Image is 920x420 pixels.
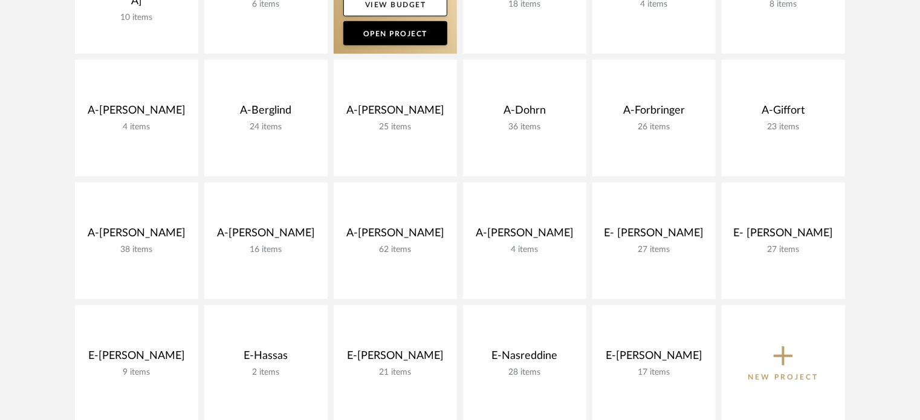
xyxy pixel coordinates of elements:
[731,104,835,122] div: A-Giffort
[473,349,577,367] div: E-Nasreddine
[85,245,189,255] div: 38 items
[602,104,706,122] div: A-Forbringer
[748,371,819,383] p: New Project
[85,367,189,378] div: 9 items
[473,227,577,245] div: A-[PERSON_NAME]
[343,104,447,122] div: A-[PERSON_NAME]
[85,104,189,122] div: A-[PERSON_NAME]
[473,245,577,255] div: 4 items
[473,367,577,378] div: 28 items
[214,367,318,378] div: 2 items
[214,104,318,122] div: A-Berglind
[731,227,835,245] div: E- [PERSON_NAME]
[214,349,318,367] div: E-Hassas
[343,122,447,132] div: 25 items
[214,227,318,245] div: A-[PERSON_NAME]
[602,122,706,132] div: 26 items
[85,349,189,367] div: E-[PERSON_NAME]
[343,245,447,255] div: 62 items
[602,245,706,255] div: 27 items
[473,122,577,132] div: 36 items
[731,122,835,132] div: 23 items
[214,245,318,255] div: 16 items
[343,21,447,45] a: Open Project
[602,367,706,378] div: 17 items
[731,245,835,255] div: 27 items
[343,367,447,378] div: 21 items
[85,122,189,132] div: 4 items
[602,349,706,367] div: E-[PERSON_NAME]
[85,13,189,23] div: 10 items
[214,122,318,132] div: 24 items
[473,104,577,122] div: A-Dohrn
[343,227,447,245] div: A-[PERSON_NAME]
[602,227,706,245] div: E- [PERSON_NAME]
[85,227,189,245] div: A-[PERSON_NAME]
[343,349,447,367] div: E-[PERSON_NAME]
